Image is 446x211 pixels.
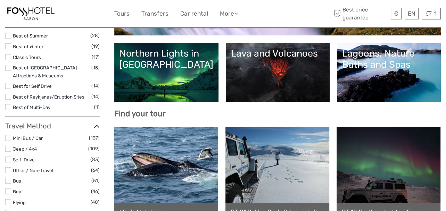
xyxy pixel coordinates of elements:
[342,48,436,70] div: Lagoons, Nature Baths and Spas
[332,6,389,21] span: Best price guarantee
[13,146,37,152] a: Jeep / 4x4
[94,103,100,111] span: (1)
[91,177,100,185] span: (51)
[91,42,100,50] span: (19)
[13,157,35,162] a: Self-Drive
[91,82,100,90] span: (14)
[119,48,213,96] a: Northern Lights in [GEOGRAPHIC_DATA]
[114,109,166,118] b: Find your tour
[13,104,50,110] a: Best of Multi-Day
[91,93,100,101] span: (14)
[5,5,57,22] img: 1355-f22f4eb0-fb05-4a92-9bea-b034c25151e6_logo_small.jpg
[92,53,100,61] span: (17)
[90,155,100,163] span: (83)
[141,9,168,19] a: Transfers
[91,64,100,72] span: (15)
[433,10,438,17] span: 1
[88,145,100,153] span: (109)
[13,65,80,78] a: Best of [GEOGRAPHIC_DATA] - Attractions & Museums
[405,8,419,19] div: EN
[13,135,43,141] a: Mini Bus / Car
[13,83,52,89] a: Best for Self Drive
[13,200,26,205] a: Flying
[13,44,43,49] a: Best of Winter
[342,48,436,96] a: Lagoons, Nature Baths and Spas
[13,54,41,60] a: Classic Tours
[231,48,324,96] a: Lava and Volcanoes
[13,189,23,194] a: Boat
[114,9,130,19] a: Tours
[89,134,100,142] span: (137)
[13,94,84,100] a: Best of Reykjanes/Eruption Sites
[91,198,100,206] span: (40)
[13,33,48,39] a: Best of Summer
[119,48,213,70] div: Northern Lights in [GEOGRAPHIC_DATA]
[394,10,398,17] span: €
[5,122,100,130] h3: Travel Method
[220,9,238,19] a: More
[91,187,100,195] span: (46)
[231,48,324,59] div: Lava and Volcanoes
[13,178,21,184] a: Bus
[90,32,100,40] span: (28)
[91,166,100,174] span: (64)
[13,168,53,173] a: Other / Non-Travel
[180,9,208,19] a: Car rental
